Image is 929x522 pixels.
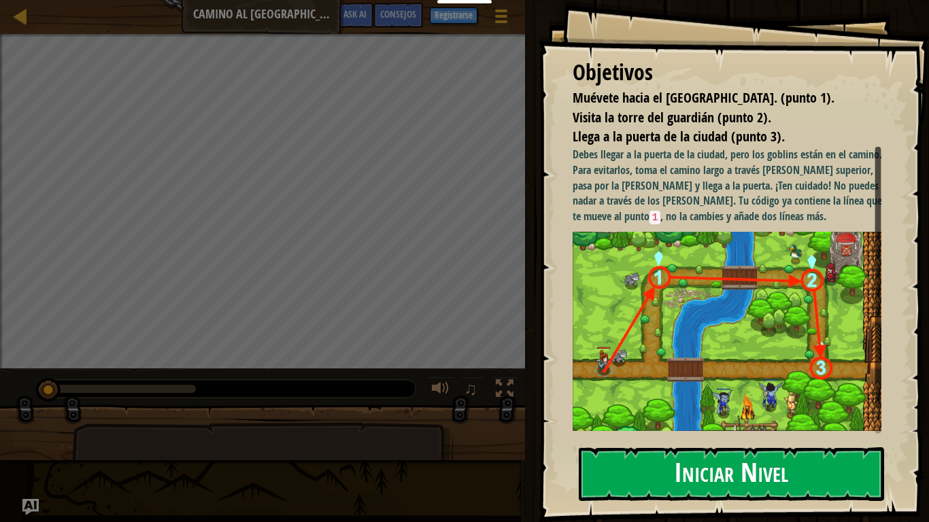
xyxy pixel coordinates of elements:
[430,7,477,24] button: Registrarse
[556,108,878,128] li: Visita la torre del guardián (punto 2).
[579,447,884,501] button: Iniciar Nivel
[573,88,834,107] span: Muévete hacia el [GEOGRAPHIC_DATA]. (punto 1).
[484,3,518,35] button: Mostrar menú del juego
[380,7,416,20] span: Consejos
[427,377,454,404] button: Ajustar volúmen
[343,7,367,20] span: Ask AI
[556,127,878,147] li: Llega a la puerta de la ciudad (punto 3).
[556,88,878,108] li: Muévete hacia el puente superior. (punto 1).
[573,127,785,145] span: Llega a la puerta de la ciudad (punto 3).
[573,232,892,431] img: Old town road
[649,211,661,224] code: 1
[573,57,881,88] div: Objetivos
[491,377,518,404] button: Alterna pantalla completa.
[337,3,373,28] button: Ask AI
[461,377,484,404] button: ♫
[22,499,39,515] button: Ask AI
[464,379,477,399] span: ♫
[573,108,771,126] span: Visita la torre del guardián (punto 2).
[573,147,892,225] p: Debes llegar a la puerta de la ciudad, pero los goblins están en el camino. Para evitarlos, toma ...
